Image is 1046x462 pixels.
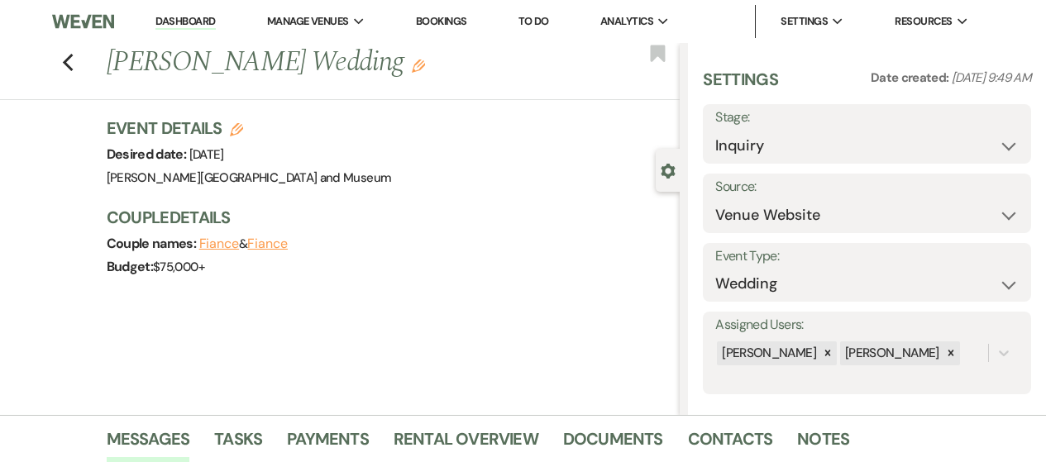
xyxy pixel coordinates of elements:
[107,206,664,229] h3: Couple Details
[199,237,240,250] button: Fiance
[107,43,559,83] h1: [PERSON_NAME] Wedding
[715,175,1019,199] label: Source:
[563,426,663,462] a: Documents
[247,237,288,250] button: Fiance
[688,426,773,462] a: Contacts
[840,341,942,365] div: [PERSON_NAME]
[781,13,828,30] span: Settings
[394,426,538,462] a: Rental Overview
[107,117,392,140] h3: Event Details
[52,4,113,39] img: Weven Logo
[267,13,349,30] span: Manage Venues
[661,162,676,178] button: Close lead details
[703,68,778,104] h3: Settings
[871,69,952,86] span: Date created:
[214,426,262,462] a: Tasks
[107,145,189,163] span: Desired date:
[189,146,224,163] span: [DATE]
[715,245,1019,269] label: Event Type:
[717,341,819,365] div: [PERSON_NAME]
[895,13,952,30] span: Resources
[107,169,392,186] span: [PERSON_NAME][GEOGRAPHIC_DATA] and Museum
[153,259,204,275] span: $75,000+
[715,313,1019,337] label: Assigned Users:
[797,426,849,462] a: Notes
[952,69,1031,86] span: [DATE] 9:49 AM
[518,14,549,28] a: To Do
[416,14,467,28] a: Bookings
[107,426,190,462] a: Messages
[715,106,1019,130] label: Stage:
[199,236,288,252] span: &
[287,426,369,462] a: Payments
[107,258,154,275] span: Budget:
[600,13,653,30] span: Analytics
[412,58,425,73] button: Edit
[107,235,199,252] span: Couple names:
[155,14,215,30] a: Dashboard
